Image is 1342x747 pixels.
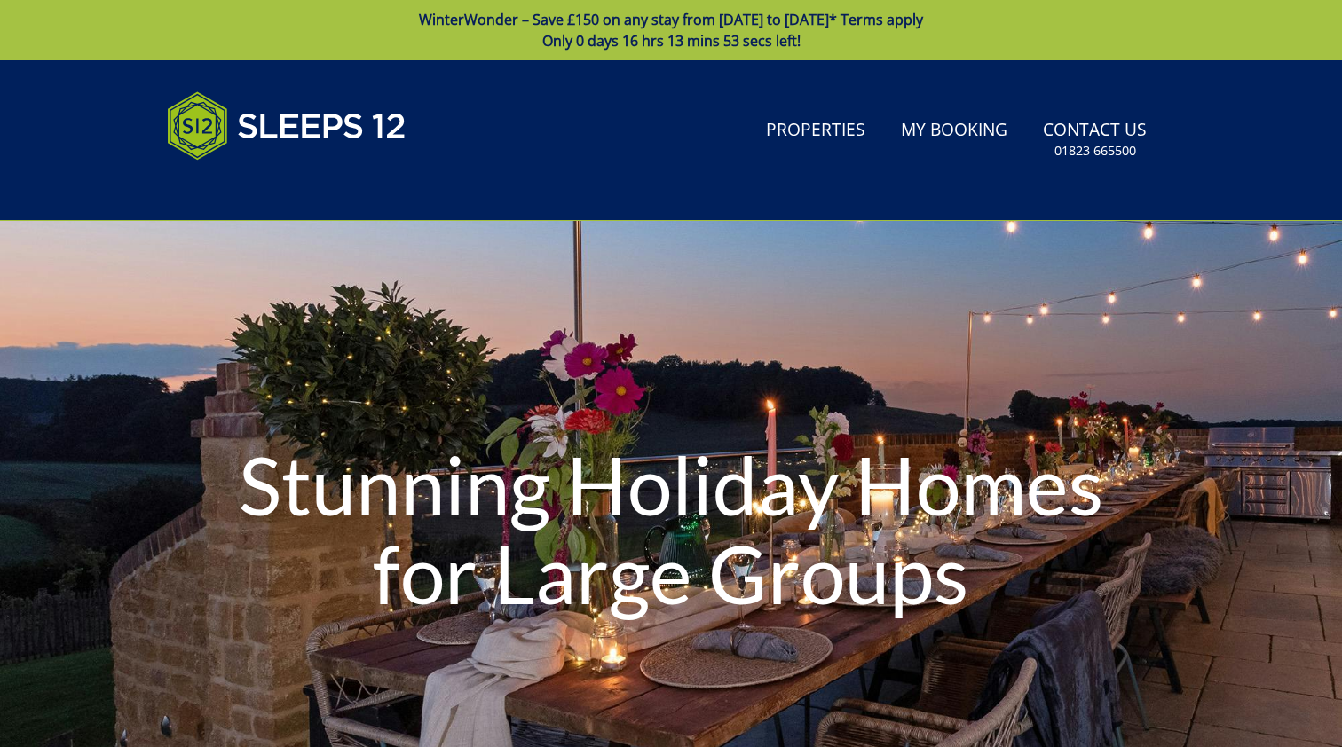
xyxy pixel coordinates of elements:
[158,181,344,196] iframe: Customer reviews powered by Trustpilot
[759,111,872,151] a: Properties
[167,82,407,170] img: Sleeps 12
[201,405,1141,653] h1: Stunning Holiday Homes for Large Groups
[542,31,801,51] span: Only 0 days 16 hrs 13 mins 53 secs left!
[894,111,1014,151] a: My Booking
[1036,111,1154,169] a: Contact Us01823 665500
[994,114,1342,747] iframe: LiveChat chat widget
